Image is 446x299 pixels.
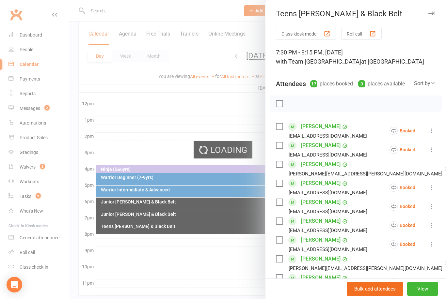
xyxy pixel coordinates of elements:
a: [PERSON_NAME] [301,159,341,170]
div: Booked [390,240,415,248]
a: [PERSON_NAME] [301,121,341,132]
div: [EMAIL_ADDRESS][DOMAIN_NAME] [289,207,367,216]
button: Bulk add attendees [347,282,403,296]
a: [PERSON_NAME] [301,273,341,283]
div: Attendees [276,79,306,88]
div: Booked [390,146,415,154]
a: [PERSON_NAME] [301,216,341,226]
div: 7:30 PM - 8:15 PM, [DATE] [276,48,436,66]
div: Booked [390,202,415,211]
span: with Team [GEOGRAPHIC_DATA] [276,58,361,65]
a: [PERSON_NAME] [301,254,341,264]
div: Teens [PERSON_NAME] & Black Belt [265,9,446,18]
div: places booked [310,79,353,88]
div: [EMAIL_ADDRESS][DOMAIN_NAME] [289,151,367,159]
div: [EMAIL_ADDRESS][DOMAIN_NAME] [289,226,367,235]
a: [PERSON_NAME] [301,197,341,207]
button: Class kiosk mode [276,28,336,40]
div: Booked [390,278,415,286]
div: [PERSON_NAME][EMAIL_ADDRESS][PERSON_NAME][DOMAIN_NAME] [289,170,442,178]
div: Open Intercom Messenger [7,277,22,292]
button: Roll call [341,28,382,40]
div: [EMAIL_ADDRESS][DOMAIN_NAME] [289,245,367,254]
div: [PERSON_NAME][EMAIL_ADDRESS][PERSON_NAME][DOMAIN_NAME] [289,264,442,273]
div: 3 [358,80,365,87]
div: [EMAIL_ADDRESS][DOMAIN_NAME] [289,188,367,197]
a: [PERSON_NAME] [301,140,341,151]
div: Booked [390,184,415,192]
div: 17 [310,80,317,87]
button: View [407,282,438,296]
a: [PERSON_NAME] [301,178,341,188]
div: Booked [390,127,415,135]
div: Sort by [414,79,436,88]
span: at [GEOGRAPHIC_DATA] [361,58,424,65]
div: places available [358,79,405,88]
div: Booked [390,221,415,230]
div: [EMAIL_ADDRESS][DOMAIN_NAME] [289,132,367,140]
a: [PERSON_NAME] [301,235,341,245]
